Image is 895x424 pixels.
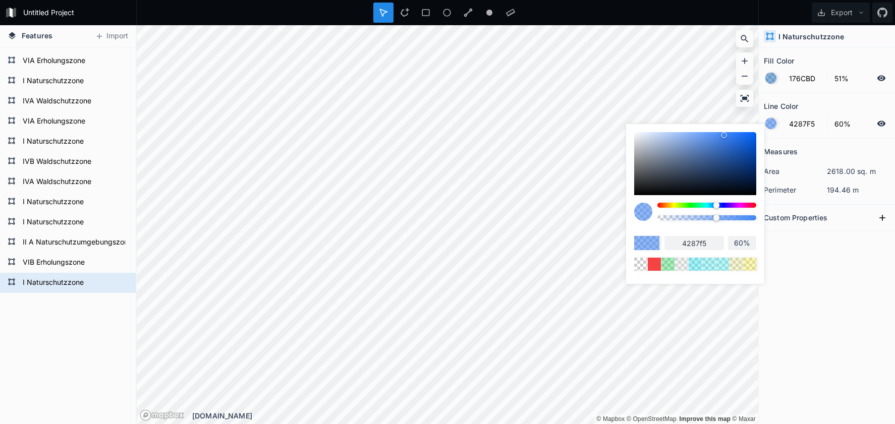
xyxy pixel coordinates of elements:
a: Mapbox logo [140,409,184,421]
dd: 2618.00 sq. m [827,166,890,176]
a: OpenStreetMap [627,415,677,422]
h2: Custom Properties [764,210,827,225]
button: Export [812,3,870,23]
a: Mapbox [596,415,625,422]
a: Map feedback [679,415,731,422]
a: Maxar [733,415,756,422]
h2: Line Color [764,98,798,114]
div: [DOMAIN_NAME] [192,410,758,421]
dd: 194.46 m [827,185,890,195]
span: Features [22,30,52,41]
dt: perimeter [764,185,827,195]
h2: Fill Color [764,53,794,69]
h4: I Naturschutzzone [778,31,844,42]
dt: area [764,166,827,176]
button: Import [90,28,133,44]
h2: Measures [764,144,798,159]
